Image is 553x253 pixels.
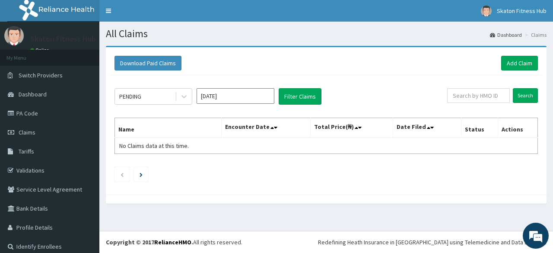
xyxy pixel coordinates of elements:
a: RelianceHMO [154,238,191,246]
th: Encounter Date [221,118,310,138]
button: Download Paid Claims [114,56,181,70]
th: Actions [498,118,537,138]
footer: All rights reserved. [99,231,553,253]
span: Claims [19,128,35,136]
span: Switch Providers [19,71,63,79]
input: Select Month and Year [197,88,274,104]
span: Tariffs [19,147,34,155]
th: Date Filed [393,118,461,138]
span: Skaton Fitness Hub [497,7,547,15]
button: Filter Claims [279,88,321,105]
input: Search [513,88,538,103]
img: User Image [4,26,24,45]
div: Redefining Heath Insurance in [GEOGRAPHIC_DATA] using Telemedicine and Data Science! [318,238,547,247]
a: Online [30,47,51,53]
a: Previous page [120,170,124,178]
input: Search by HMO ID [447,88,510,103]
th: Status [461,118,498,138]
h1: All Claims [106,28,547,39]
div: PENDING [119,92,141,101]
p: Skaton Fitness Hub [30,35,96,43]
img: User Image [481,6,492,16]
strong: Copyright © 2017 . [106,238,193,246]
a: Dashboard [490,31,522,38]
th: Total Price(₦) [310,118,393,138]
span: No Claims data at this time. [119,142,189,150]
th: Name [115,118,222,138]
a: Add Claim [501,56,538,70]
li: Claims [523,31,547,38]
span: Dashboard [19,90,47,98]
a: Next page [140,170,143,178]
